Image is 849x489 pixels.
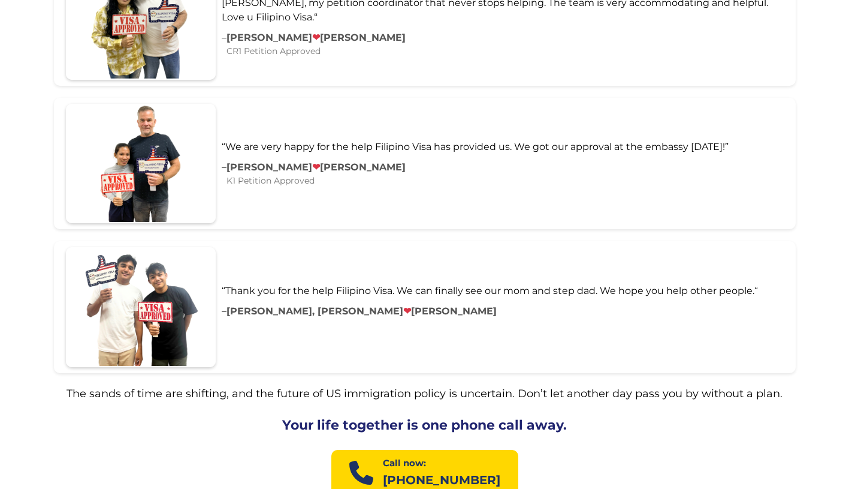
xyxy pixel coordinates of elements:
span: ❤ [312,161,320,173]
span: ❤ [403,305,411,317]
img: Ronald, Mark Adrian ♥️Christon [66,247,216,367]
p: K1 Petition Approved [226,175,406,187]
p: “Thank you for the help Filipino Visa. We can finally see our mom and step dad. We hope you help ... [222,284,758,298]
p: [PERSON_NAME] [PERSON_NAME] [226,31,406,45]
p: – [222,160,226,187]
img: Matthew ♥️Rowena [66,104,216,224]
span: ❤ [312,32,320,43]
p: The sands of time are shifting, and the future of US immigration policy is uncertain. Don’t let a... [54,385,796,403]
p: [PERSON_NAME], [PERSON_NAME] [PERSON_NAME] [226,304,497,319]
p: “We are very happy for the help Filipino Visa has provided us. We got our approval at the embassy... [222,140,729,154]
p: [PERSON_NAME] [PERSON_NAME] [226,160,406,175]
p: – [222,304,226,331]
p: Your life together is one phone call away. [54,415,796,436]
p: – [222,31,226,58]
p: CR1 Petition Approved [226,45,406,58]
p: Call now: [383,456,500,470]
p: 📞 [349,461,373,485]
